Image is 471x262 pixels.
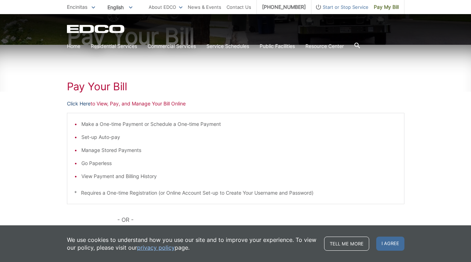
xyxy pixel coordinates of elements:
[91,42,137,50] a: Residential Services
[67,100,91,108] a: Click Here
[67,42,80,50] a: Home
[67,25,125,33] a: EDCD logo. Return to the homepage.
[305,42,344,50] a: Resource Center
[227,3,251,11] a: Contact Us
[149,3,182,11] a: About EDCO
[374,3,399,11] span: Pay My Bill
[148,42,196,50] a: Commercial Services
[81,120,397,128] li: Make a One-time Payment or Schedule a One-time Payment
[67,4,87,10] span: Encinitas
[81,146,397,154] li: Manage Stored Payments
[81,159,397,167] li: Go Paperless
[206,42,249,50] a: Service Schedules
[81,172,397,180] li: View Payment and Billing History
[188,3,221,11] a: News & Events
[67,100,404,108] p: to View, Pay, and Manage Your Bill Online
[67,236,317,251] p: We use cookies to understand how you use our site and to improve your experience. To view our pol...
[324,237,369,251] a: Tell me more
[74,189,397,197] p: * Requires a One-time Registration (or Online Account Set-up to Create Your Username and Password)
[67,80,404,93] h1: Pay Your Bill
[117,215,404,225] p: - OR -
[260,42,295,50] a: Public Facilities
[81,133,397,141] li: Set-up Auto-pay
[102,1,138,13] span: English
[137,244,175,251] a: privacy policy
